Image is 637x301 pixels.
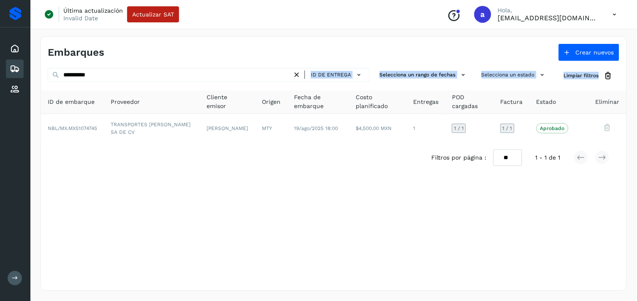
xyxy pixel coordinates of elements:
span: Factura [501,98,523,106]
span: ID de entrega [311,71,351,79]
div: Inicio [6,39,24,58]
button: Selecciona un rango de fechas [376,68,471,82]
span: 1 / 1 [503,126,512,131]
span: Fecha de embarque [294,93,343,111]
span: Costo planificado [356,93,400,111]
span: Filtros por página : [431,153,487,162]
button: ID de entrega [308,69,366,81]
p: Hola, [498,7,599,14]
td: TRANSPORTES [PERSON_NAME] SA DE CV [104,114,200,143]
span: POD cargadas [452,93,487,111]
button: Limpiar filtros [557,68,620,84]
span: Eliminar [596,98,620,106]
span: Actualizar SAT [132,11,174,17]
td: [PERSON_NAME] [200,114,255,143]
button: Selecciona un estado [478,68,550,82]
button: Actualizar SAT [127,6,179,22]
span: 1 - 1 de 1 [536,153,561,162]
span: NBL/MX.MX51074745 [48,125,97,131]
button: Crear nuevos [558,43,620,61]
h4: Embarques [48,46,104,59]
span: Limpiar filtros [564,72,599,79]
span: Entregas [413,98,438,106]
span: Crear nuevos [576,49,614,55]
span: Cliente emisor [207,93,248,111]
p: Aprobado [540,125,565,131]
span: ID de embarque [48,98,95,106]
td: MTY [256,114,288,143]
p: Invalid Date [63,14,98,22]
td: $4,500.00 MXN [349,114,406,143]
td: 1 [406,114,445,143]
span: Estado [536,98,556,106]
div: Proveedores [6,80,24,98]
span: Proveedor [111,98,140,106]
p: alejperez@niagarawater.com [498,14,599,22]
div: Embarques [6,60,24,78]
span: 19/ago/2025 18:00 [294,125,338,131]
span: 1 / 1 [454,126,464,131]
span: Origen [262,98,281,106]
p: Última actualización [63,7,123,14]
